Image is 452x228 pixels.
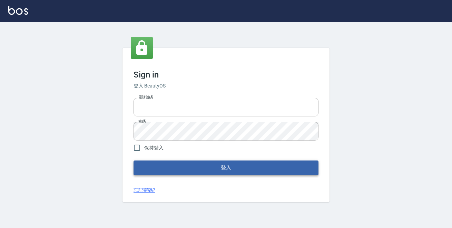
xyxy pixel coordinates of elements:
h3: Sign in [134,70,318,80]
label: 電話號碼 [138,95,153,100]
img: Logo [8,6,28,15]
span: 保持登入 [144,144,164,152]
h6: 登入 BeautyOS [134,82,318,90]
label: 密碼 [138,119,146,124]
button: 登入 [134,160,318,175]
a: 忘記密碼? [134,187,155,194]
